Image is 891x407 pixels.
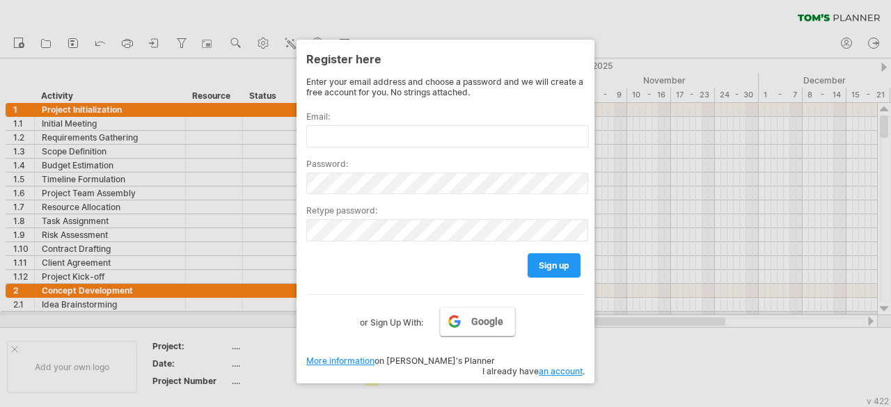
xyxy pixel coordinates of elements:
div: Enter your email address and choose a password and we will create a free account for you. No stri... [306,77,585,97]
span: I already have . [482,366,585,376]
label: or Sign Up With: [360,307,423,330]
a: sign up [528,253,581,278]
div: Register here [306,46,585,71]
label: Password: [306,159,585,169]
span: Google [471,316,503,327]
a: More information [306,356,374,366]
span: on [PERSON_NAME]'s Planner [306,356,495,366]
label: Email: [306,111,585,122]
a: an account [539,366,583,376]
label: Retype password: [306,205,585,216]
a: Google [440,307,515,336]
span: sign up [539,260,569,271]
